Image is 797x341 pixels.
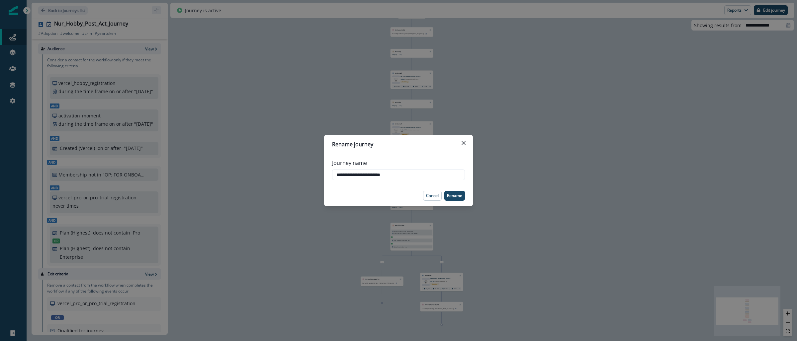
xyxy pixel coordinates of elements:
[423,191,442,201] button: Cancel
[458,138,469,148] button: Close
[332,159,367,167] p: Journey name
[426,193,439,198] p: Cancel
[447,193,462,198] p: Rename
[332,140,373,148] p: Rename journey
[444,191,465,201] button: Rename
